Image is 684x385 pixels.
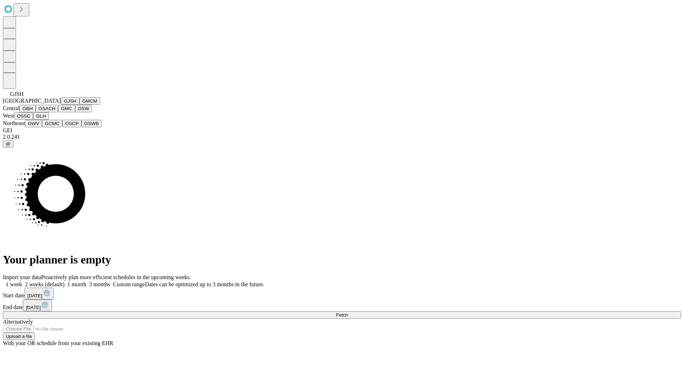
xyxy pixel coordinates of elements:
[6,141,11,147] span: @
[3,311,681,319] button: Fetch
[67,281,86,287] span: 1 month
[58,105,75,112] button: GMC
[3,319,33,325] span: Alternatively
[89,281,110,287] span: 3 months
[3,140,14,148] button: @
[113,281,145,287] span: Custom range
[145,281,264,287] span: Dates can be optimized up to 3 months in the future.
[3,105,20,111] span: Central
[82,120,102,127] button: GSWB
[79,97,100,105] button: GMCM
[3,340,113,346] span: With your OR schedule from your existing EHR
[3,333,35,340] button: Upload a file
[3,274,41,280] span: Import your data
[25,288,54,299] button: [DATE]
[75,105,92,112] button: OSW
[336,312,348,318] span: Fetch
[3,98,61,104] span: [GEOGRAPHIC_DATA]
[25,281,64,287] span: 2 weeks (default)
[42,120,62,127] button: GCMC
[3,299,681,311] div: End date
[25,120,42,127] button: GWV
[20,105,36,112] button: GBH
[10,91,24,97] span: GJSH
[3,113,14,119] span: West
[41,274,191,280] span: Proactively plan more efficient schedules in the upcoming weeks.
[14,112,33,120] button: OSSC
[3,127,681,134] div: GEI
[3,253,681,266] h1: Your planner is empty
[3,120,25,126] span: Northeast
[62,120,82,127] button: OSCP
[3,288,681,299] div: Start date
[3,134,681,140] div: 2.0.241
[27,293,42,298] span: [DATE]
[23,299,52,311] button: [DATE]
[26,305,41,310] span: [DATE]
[61,97,79,105] button: GJSH
[6,281,22,287] span: 1 week
[36,105,58,112] button: GSACH
[33,112,48,120] button: GLH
